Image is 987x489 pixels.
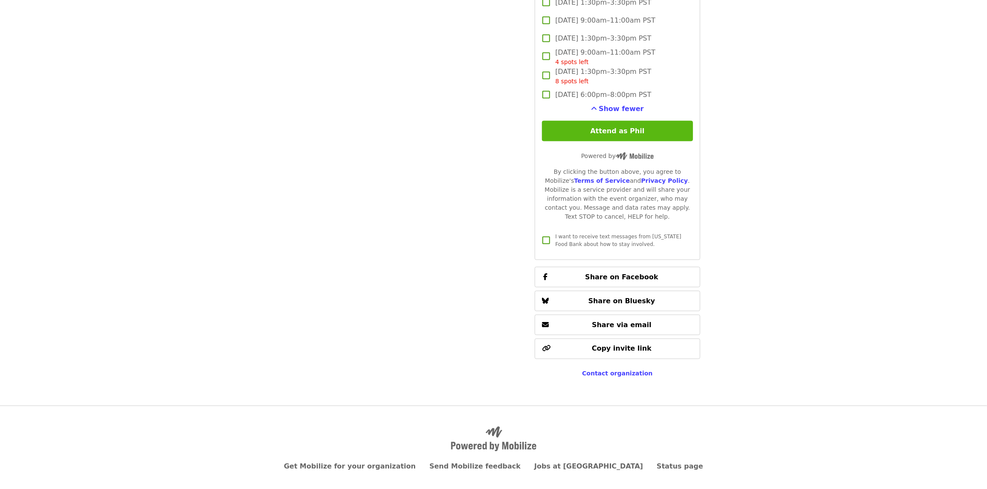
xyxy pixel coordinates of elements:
a: Contact organization [582,370,652,377]
span: 8 spots left [555,78,588,85]
span: 4 spots left [555,59,588,65]
span: Share on Facebook [585,273,658,281]
span: Powered by [581,152,654,159]
span: Share via email [592,321,652,329]
button: Share on Facebook [535,267,700,287]
a: Status page [657,463,703,471]
span: Share on Bluesky [588,297,655,305]
span: [DATE] 9:00am–11:00am PST [555,15,655,26]
span: [DATE] 9:00am–11:00am PST [555,47,655,67]
a: Terms of Service [574,177,630,184]
span: Copy invite link [592,345,652,353]
button: Share on Bluesky [535,291,700,311]
button: Share via email [535,315,700,335]
a: Jobs at [GEOGRAPHIC_DATA] [534,463,643,471]
button: See more timeslots [591,104,644,114]
a: Privacy Policy [641,177,688,184]
nav: Primary footer navigation [287,462,700,472]
img: Powered by Mobilize [616,152,654,160]
span: Show fewer [599,105,644,113]
span: [DATE] 1:30pm–3:30pm PST [555,67,651,86]
span: [DATE] 6:00pm–8:00pm PST [555,90,651,100]
img: Powered by Mobilize [451,427,536,451]
a: Send Mobilize feedback [429,463,521,471]
button: Copy invite link [535,339,700,359]
button: Attend as Phil [542,121,693,141]
div: By clicking the button above, you agree to Mobilize's and . Mobilize is a service provider and wi... [542,167,693,221]
span: [DATE] 1:30pm–3:30pm PST [555,33,651,44]
span: I want to receive text messages from [US_STATE] Food Bank about how to stay involved. [555,234,681,247]
a: Get Mobilize for your organization [284,463,416,471]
